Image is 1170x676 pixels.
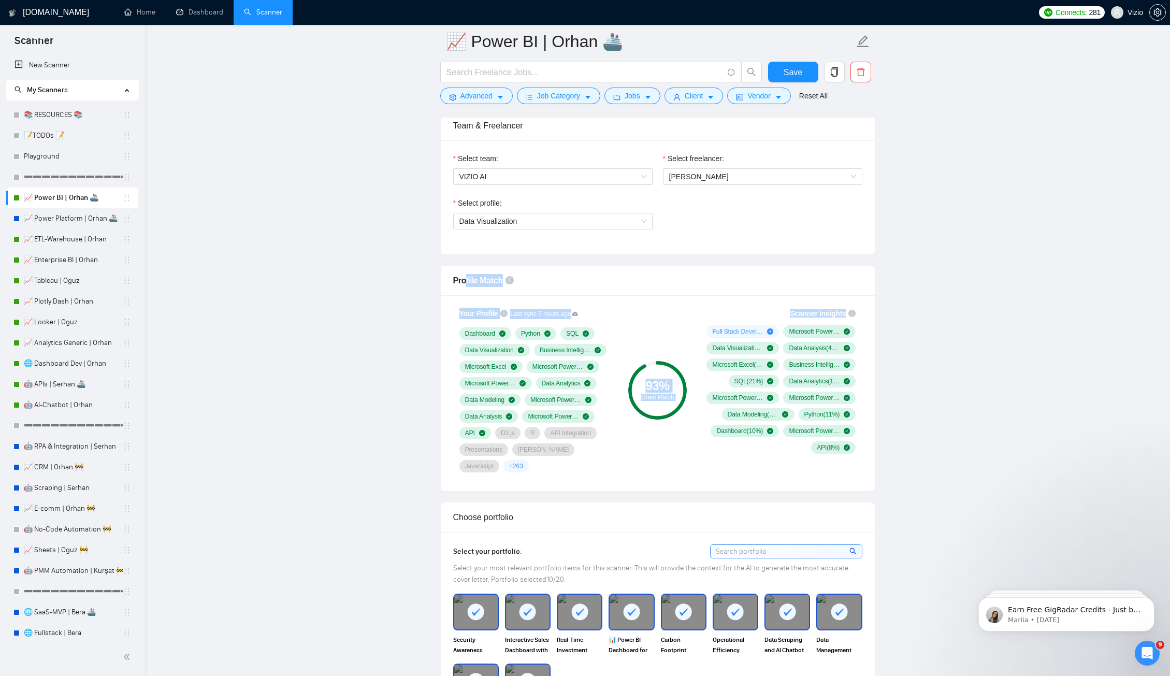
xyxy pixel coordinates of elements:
span: Microsoft Power Automate ( 9 %) [789,427,840,435]
span: Select your most relevant portfolio items for this scanner. This will provide the context for the... [453,564,848,584]
a: 📈 Enterprise BI | Orhan [24,250,123,270]
span: Business Intelligence ( 25 %) [789,361,840,369]
input: Scanner name... [446,28,854,54]
label: Select team: [453,153,498,164]
input: Search portfolio [711,545,862,558]
span: setting [449,93,456,101]
a: setting [1149,8,1166,17]
span: check-circle [844,395,850,401]
span: idcard [736,93,743,101]
span: holder [123,587,131,596]
span: Microsoft Excel ( 35 %) [712,361,763,369]
a: homeHome [124,8,155,17]
li: 📈 Analytics Generic | Orhan [6,333,138,353]
span: folder [613,93,620,101]
button: search [741,62,762,82]
div: Great Match [628,394,687,400]
span: check-circle [844,411,850,418]
span: holder [123,546,131,554]
div: Team & Freelancer [453,111,862,140]
span: check-circle [506,413,512,420]
span: double-left [123,652,134,662]
span: holder [123,629,131,637]
span: Microsoft Power BI Data Visualization ( 15 %) [712,394,763,402]
span: holder [123,235,131,243]
li: 🤖 No-Code Automation 🚧 [6,519,138,540]
img: upwork-logo.png [1044,8,1052,17]
span: holder [123,318,131,326]
li: 📈 Power Platform | Orhan 🚢 [6,208,138,229]
div: Choose portfolio [453,502,862,532]
a: searchScanner [244,8,282,17]
span: check-circle [583,330,589,337]
span: Scanner [6,33,62,55]
button: idcardVendorcaret-down [727,88,790,104]
span: Client [685,90,703,102]
li: 📈 CRM | Orhan 🚧 [6,457,138,478]
span: caret-down [644,93,652,101]
span: VIZIO AI [459,169,646,184]
span: JavaScript [465,462,494,470]
span: check-circle [767,362,773,368]
span: Microsoft Power BI [532,363,583,371]
span: Data Modeling ( 11 %) [728,410,778,419]
span: holder [123,422,131,430]
span: My Scanners [15,85,68,94]
li: 📈 ETL-Warehouse | Orhan [6,229,138,250]
span: Vendor [747,90,770,102]
a: 📈 Power Platform | Orhan 🚢 [24,208,123,229]
a: New Scanner [15,55,130,76]
span: Data Scraping and AI Chatbot Development with WordPress [764,635,810,655]
span: check-circle [844,345,850,351]
span: check-circle [518,347,524,353]
span: Data Management and Questionnaire Reporting Dashboard with Flask [816,635,862,655]
span: holder [123,380,131,389]
button: Save [768,62,818,82]
span: Data Modeling [465,396,504,404]
span: check-circle [584,380,590,386]
span: holder [123,111,131,119]
span: caret-down [497,93,504,101]
span: Data Analytics ( 19 %) [789,377,840,385]
span: check-circle [844,378,850,384]
a: 📈 Looker | Oguz [24,312,123,333]
span: check-circle [499,330,505,337]
span: holder [123,297,131,306]
span: caret-down [775,93,782,101]
span: Security Awareness Dashboard with Power BI [453,635,499,655]
li: 📈 Enterprise BI | Orhan [6,250,138,270]
span: holder [123,339,131,347]
span: caret-down [584,93,591,101]
span: Microsoft Power BI ( 60 %) [789,327,840,336]
li: 🤖 PMM Automation | Kürşat 🚧 [6,560,138,581]
span: check-circle [844,444,850,451]
span: caret-down [707,93,714,101]
span: Dashboard [465,329,495,338]
li: 📝TODOs 📝 [6,125,138,146]
span: check-circle [519,380,526,386]
span: holder [123,484,131,492]
li: 📈 E-comm | Orhan 🚧 [6,498,138,519]
span: Select your portfolio: [453,547,522,556]
span: check-circle [767,378,773,384]
li: 🤖 AI-Chatbot | Orhan [6,395,138,415]
li: 🤖 Scraping | Serhan [6,478,138,498]
li: New Scanner [6,55,138,76]
span: Real-Time Investment Performance Dashboard with React [557,635,602,655]
span: holder [123,567,131,575]
span: Data Visualization [459,217,517,225]
span: Microsoft Power Automate [528,412,579,421]
span: check-circle [767,345,773,351]
span: Presentations [465,445,502,454]
button: settingAdvancedcaret-down [440,88,513,104]
button: barsJob Categorycaret-down [517,88,600,104]
span: holder [123,214,131,223]
span: delete [851,67,871,77]
span: Operational Efficiency Enhancement with Flask [713,635,758,655]
span: check-circle [583,413,589,420]
a: 🤖 No-Code Automation 🚧 [24,519,123,540]
button: setting [1149,4,1166,21]
span: holder [123,463,131,471]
